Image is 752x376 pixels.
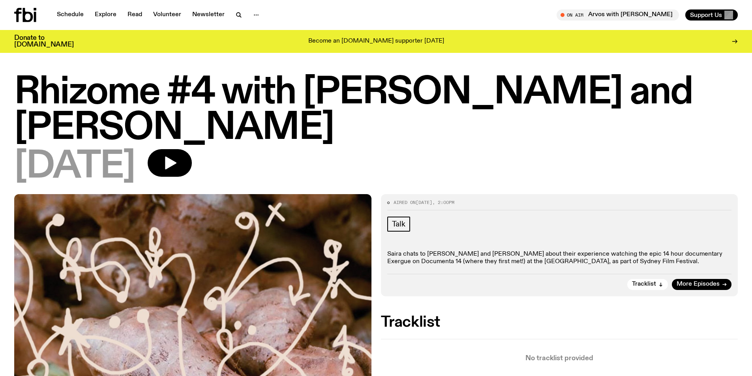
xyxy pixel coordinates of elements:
span: [DATE] [416,199,432,206]
button: On AirArvos with [PERSON_NAME] [557,9,679,21]
span: Talk [392,220,405,228]
p: No tracklist provided [381,355,738,362]
p: Saira chats to [PERSON_NAME] and [PERSON_NAME] about their experience watching the epic 14 hour d... [387,251,732,266]
h1: Rhizome #4 with [PERSON_NAME] and [PERSON_NAME] [14,75,738,146]
a: More Episodes [672,279,731,290]
h2: Tracklist [381,315,738,329]
span: Aired on [394,199,416,206]
span: , 2:00pm [432,199,454,206]
span: [DATE] [14,149,135,185]
a: Read [123,9,147,21]
p: Become an [DOMAIN_NAME] supporter [DATE] [308,38,444,45]
span: Tracklist [632,281,656,287]
span: More Episodes [677,281,720,287]
a: Explore [90,9,121,21]
a: Schedule [52,9,88,21]
button: Tracklist [627,279,668,290]
a: Volunteer [148,9,186,21]
a: Talk [387,217,410,232]
a: Newsletter [188,9,229,21]
button: Support Us [685,9,738,21]
h3: Donate to [DOMAIN_NAME] [14,35,74,48]
span: Support Us [690,11,722,19]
